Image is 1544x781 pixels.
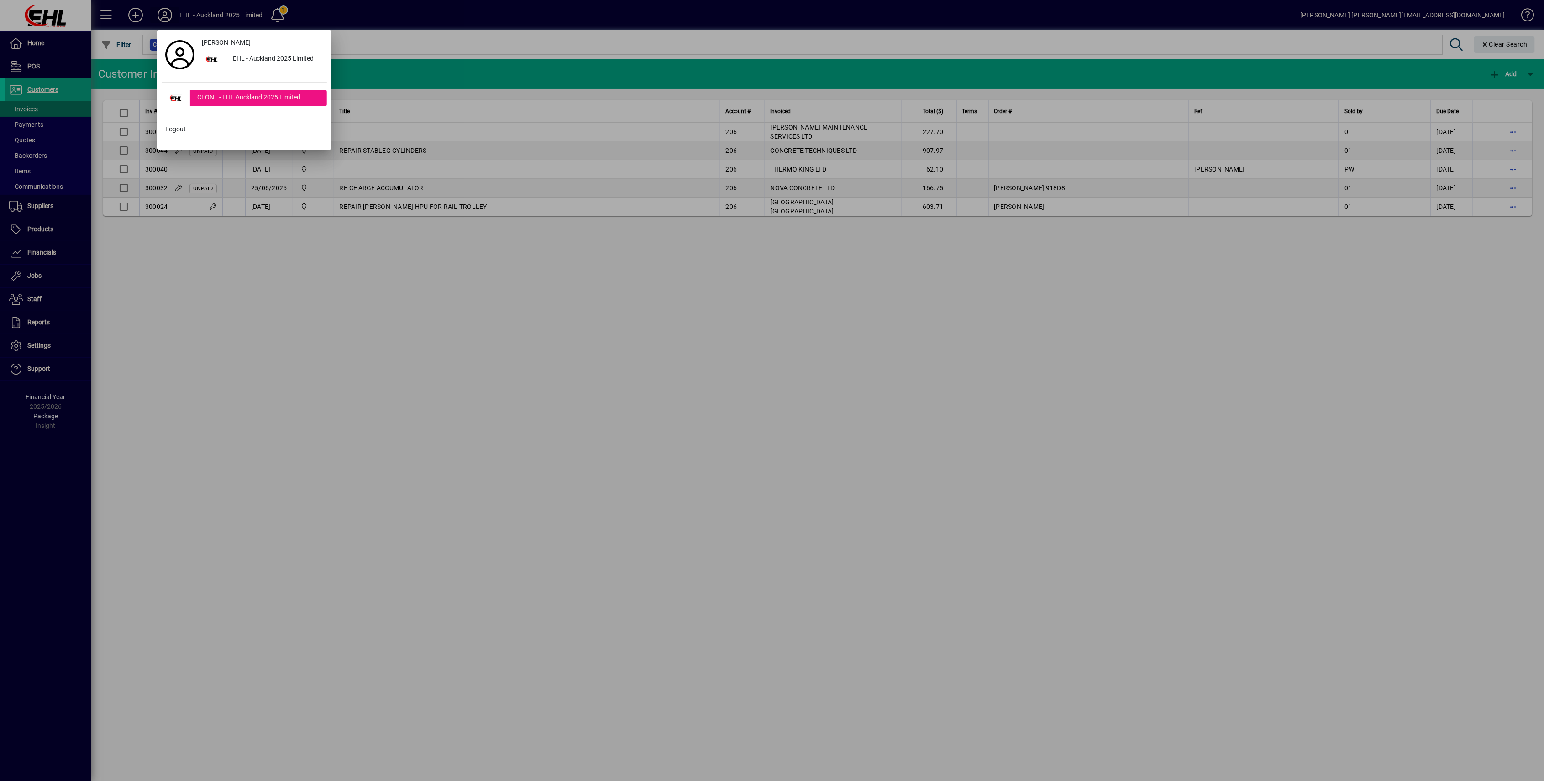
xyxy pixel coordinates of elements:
button: CLONE - EHL Auckland 2025 Limited [162,90,327,106]
a: Profile [162,47,198,63]
div: CLONE - EHL Auckland 2025 Limited [190,90,327,106]
button: Logout [162,121,327,138]
div: EHL - Auckland 2025 Limited [226,51,327,68]
button: EHL - Auckland 2025 Limited [198,51,327,68]
span: [PERSON_NAME] [202,38,251,47]
a: [PERSON_NAME] [198,35,327,51]
span: Logout [165,125,186,134]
